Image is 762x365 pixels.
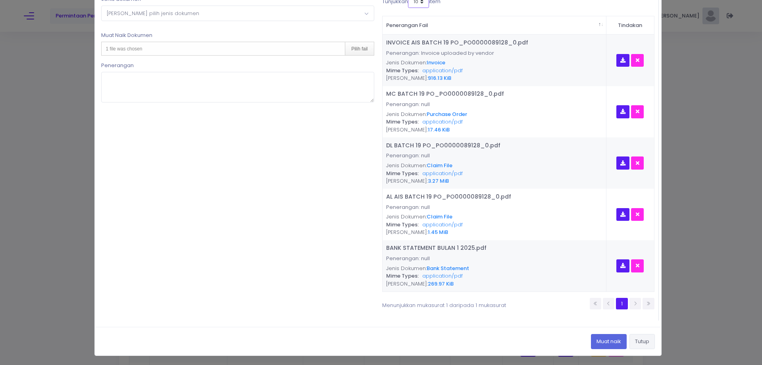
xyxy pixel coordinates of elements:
[428,280,454,288] span: 269.97 KiB
[386,67,419,74] span: Mime Types:
[427,265,469,272] span: Bank Statement
[383,16,607,35] th: Penerangan Fail : activate to sort column descending
[382,297,491,309] div: Menunjukkan mukasurat 1 daripada 1 mukasurat
[427,110,467,118] span: Purchase Order
[631,156,644,170] button: Padam
[386,150,500,162] p: Penerangan: null
[386,118,419,126] span: Mime Types:
[428,177,449,185] span: 3.27 MiB
[101,62,134,70] label: Penerangan
[386,201,511,213] p: Penerangan: null
[616,54,629,67] button: Muat turun
[422,67,463,74] span: application/pdf
[631,54,644,67] button: Padam
[428,228,448,236] span: 1.45 MiB
[386,272,419,280] span: Mime Types:
[386,193,511,201] a: AL AIS BATCH 19 PO_PO0000089128_0.pdf
[616,105,629,118] button: Muat turun
[386,228,428,236] span: [PERSON_NAME]:
[386,265,427,272] span: Jenis Dokumen:
[386,253,487,265] p: Penerangan: null
[616,156,629,170] button: Muat turun
[101,31,152,39] label: Muat Naik Dokumen
[616,259,629,272] button: Muat turun
[631,105,644,118] button: Padam
[386,213,427,220] span: Jenis Dokumen:
[386,90,504,98] a: MC BATCH 19 PO_PO0000089128_0.pdf
[616,298,627,309] a: 1
[427,162,452,169] span: Claim File
[386,221,419,228] span: Mime Types:
[427,213,452,220] span: Claim File
[422,118,463,126] span: application/pdf
[428,126,450,133] span: 17.46 KiB
[422,170,463,177] span: application/pdf
[616,208,629,221] button: Muat turun
[107,10,199,17] span: [PERSON_NAME] pilih jenis dokumen
[386,59,427,66] span: Jenis Dokumen:
[631,259,644,272] button: Padam
[629,334,655,349] button: Tutup
[386,170,419,177] span: Mime Types:
[386,162,427,169] span: Jenis Dokumen:
[386,244,487,252] a: BANK STATEMENT BULAN 1 2025.pdf
[386,98,504,110] p: Penerangan: null
[106,46,142,52] span: 1 file was chosen
[386,177,428,185] span: [PERSON_NAME]:
[428,74,451,82] span: 916.13 KiB
[427,59,445,66] span: Invoice
[422,221,463,228] span: application/pdf
[591,334,627,349] button: Muat naik
[345,42,373,55] div: Pilih fail
[386,47,528,59] p: Penerangan: Invoice uploaded by vendor
[386,126,428,133] span: [PERSON_NAME]:
[386,74,428,82] span: [PERSON_NAME]:
[386,141,500,149] a: DL BATCH 19 PO_PO0000089128_0.pdf
[606,16,654,35] th: Tindakan : activate to sort column ascending
[386,110,427,118] span: Jenis Dokumen:
[422,272,463,280] span: application/pdf
[631,208,644,221] button: Padam
[386,39,528,46] a: INVOICE AIS BATCH 19 PO_PO0000089128_0.pdf
[386,280,428,288] span: [PERSON_NAME]:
